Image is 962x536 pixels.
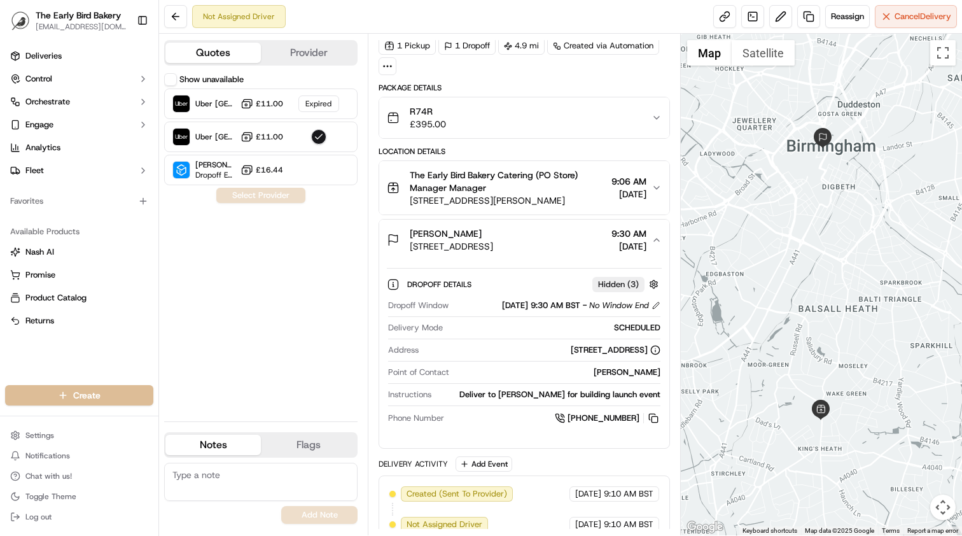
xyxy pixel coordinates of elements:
[379,97,669,138] button: R74R£395.00
[13,166,85,176] div: Past conversations
[5,311,153,331] button: Returns
[8,279,102,302] a: 📗Knowledge Base
[388,389,431,400] span: Instructions
[5,222,153,242] div: Available Products
[27,122,50,145] img: 9188753566659_6852d8bf1fb38e338040_72.png
[10,10,31,31] img: The Early Bird Bakery
[25,142,60,153] span: Analytics
[410,240,493,253] span: [STREET_ADDRESS]
[5,508,153,526] button: Log out
[438,37,496,55] div: 1 Dropoff
[875,5,957,28] button: CancelDelivery
[10,269,148,281] a: Promise
[25,315,54,327] span: Returns
[25,246,54,258] span: Nash AI
[684,519,726,535] a: Open this area in Google Maps (opens a new window)
[598,279,639,290] span: Hidden ( 3 )
[25,232,36,243] img: 1736555255976-a54dd68f-1ca7-489b-9aae-adbdc363a1c4
[379,37,436,55] div: 1 Pickup
[907,527,958,534] a: Report a map error
[165,43,261,63] button: Quotes
[25,285,97,297] span: Knowledge Base
[930,495,956,520] button: Map camera controls
[410,194,606,207] span: [STREET_ADDRESS][PERSON_NAME]
[240,97,283,110] button: £11.00
[13,122,36,145] img: 1736555255976-a54dd68f-1ca7-489b-9aae-adbdc363a1c4
[604,519,653,530] span: 9:10 AM BST
[113,197,139,208] span: [DATE]
[195,132,235,142] span: Uber [GEOGRAPHIC_DATA]
[25,119,53,130] span: Engage
[5,242,153,262] button: Nash AI
[831,11,864,22] span: Reassign
[197,163,232,178] button: See all
[379,83,670,93] div: Package Details
[388,413,444,424] span: Phone Number
[5,5,132,36] button: The Early Bird BakeryThe Early Bird Bakery[EMAIL_ADDRESS][DOMAIN_NAME]
[611,175,646,188] span: 9:06 AM
[388,367,449,378] span: Point of Contact
[5,488,153,505] button: Toggle Theme
[165,435,261,455] button: Notes
[547,37,659,55] div: Created via Automation
[57,122,209,134] div: Start new chat
[611,227,646,240] span: 9:30 AM
[13,13,38,38] img: Nash
[25,73,52,85] span: Control
[5,138,153,158] a: Analytics
[195,170,235,180] span: Dropoff ETA -
[13,51,232,71] p: Welcome 👋
[261,435,356,455] button: Flags
[498,37,545,55] div: 4.9 mi
[127,316,154,325] span: Pylon
[583,300,587,311] span: -
[108,286,118,296] div: 💻
[10,246,148,258] a: Nash AI
[5,46,153,66] a: Deliveries
[604,488,653,500] span: 9:10 AM BST
[805,527,874,534] span: Map data ©2025 Google
[454,367,660,378] div: [PERSON_NAME]
[592,276,662,292] button: Hidden (3)
[39,197,103,208] span: [PERSON_NAME]
[195,160,235,170] span: [PERSON_NAME] ([GEOGRAPHIC_DATA])
[5,265,153,285] button: Promise
[5,385,153,406] button: Create
[25,430,54,441] span: Settings
[73,389,101,402] span: Create
[5,427,153,444] button: Settings
[895,11,951,22] span: Cancel Delivery
[5,69,153,89] button: Control
[36,22,127,32] button: [EMAIL_ADDRESS][DOMAIN_NAME]
[589,300,649,311] span: No Window End
[195,99,235,109] span: Uber [GEOGRAPHIC_DATA]
[25,96,70,108] span: Orchestrate
[25,165,44,176] span: Fleet
[410,227,482,240] span: [PERSON_NAME]
[882,527,900,534] a: Terms (opens in new tab)
[410,105,446,118] span: R74R
[10,292,148,304] a: Product Catalog
[502,300,580,311] span: [DATE] 9:30 AM BST
[179,74,244,85] label: Show unavailable
[240,130,283,143] button: £11.00
[256,132,283,142] span: £11.00
[388,300,449,311] span: Dropoff Window
[256,165,283,175] span: £16.44
[261,43,356,63] button: Provider
[13,185,33,206] img: Masood Aslam
[25,451,70,461] span: Notifications
[687,40,732,66] button: Show street map
[379,161,669,215] button: The Early Bird Bakery Catering (PO Store) Manager Manager[STREET_ADDRESS][PERSON_NAME]9:06 AM[DATE]
[410,169,606,194] span: The Early Bird Bakery Catering (PO Store) Manager Manager
[216,125,232,141] button: Start new chat
[410,118,446,130] span: £395.00
[379,146,670,157] div: Location Details
[5,191,153,211] div: Favorites
[684,519,726,535] img: Google
[13,220,33,240] img: Asif Zaman Khan
[25,198,36,208] img: 1736555255976-a54dd68f-1ca7-489b-9aae-adbdc363a1c4
[5,447,153,465] button: Notifications
[25,491,76,502] span: Toggle Theme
